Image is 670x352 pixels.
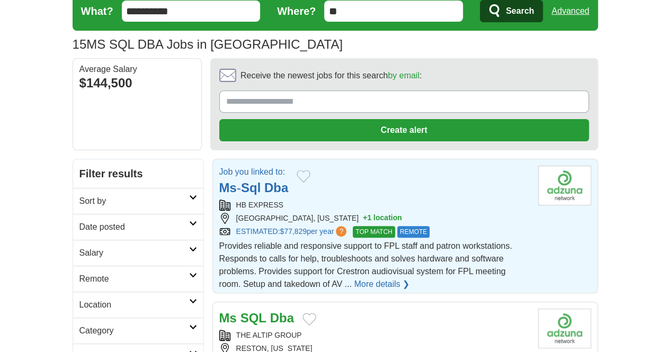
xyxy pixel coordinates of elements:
a: Location [73,292,203,318]
button: Create alert [219,119,589,141]
button: +1 location [363,213,402,224]
strong: Dba [270,311,294,325]
span: Search [506,1,534,22]
img: Company logo [538,309,591,348]
a: Remote [73,266,203,292]
strong: Dba [264,180,288,195]
a: by email [388,71,419,80]
a: ESTIMATED:$77,829per year? [236,226,349,238]
strong: Ms [219,311,237,325]
a: Sort by [73,188,203,214]
h2: Filter results [73,159,203,188]
p: Job you linked to: [219,166,289,178]
button: Add to favorite jobs [297,170,310,183]
span: $77,829 [280,227,307,236]
a: Date posted [73,214,203,240]
img: Company logo [538,166,591,205]
a: Ms-Sql Dba [219,180,289,195]
h2: Date posted [79,221,189,233]
strong: Ms [219,180,237,195]
div: Average Salary [79,65,195,74]
h2: Category [79,324,189,337]
h2: Location [79,299,189,311]
a: Advanced [551,1,589,22]
span: TOP MATCH [353,226,395,238]
a: Ms SQL Dba [219,311,294,325]
label: Where? [277,3,316,19]
a: More details ❯ [354,278,409,291]
strong: Sql [241,180,261,195]
h1: MS SQL DBA Jobs in [GEOGRAPHIC_DATA] [73,37,343,51]
span: ? [336,226,346,237]
span: Receive the newest jobs for this search : [240,69,422,82]
button: Add to favorite jobs [302,313,316,326]
span: 15 [73,35,87,54]
h2: Sort by [79,195,189,207]
span: REMOTE [397,226,430,238]
label: What? [81,3,113,19]
div: [GEOGRAPHIC_DATA], [US_STATE] [219,213,530,224]
a: Category [73,318,203,344]
div: THE ALTIP GROUP [219,330,530,341]
div: HB EXPRESS [219,200,530,211]
a: Salary [73,240,203,266]
div: $144,500 [79,74,195,93]
h2: Salary [79,247,189,259]
span: Provides reliable and responsive support to FPL staff and patron workstations. Responds to calls ... [219,241,512,288]
strong: SQL [240,311,266,325]
span: + [363,213,367,224]
h2: Remote [79,273,189,285]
